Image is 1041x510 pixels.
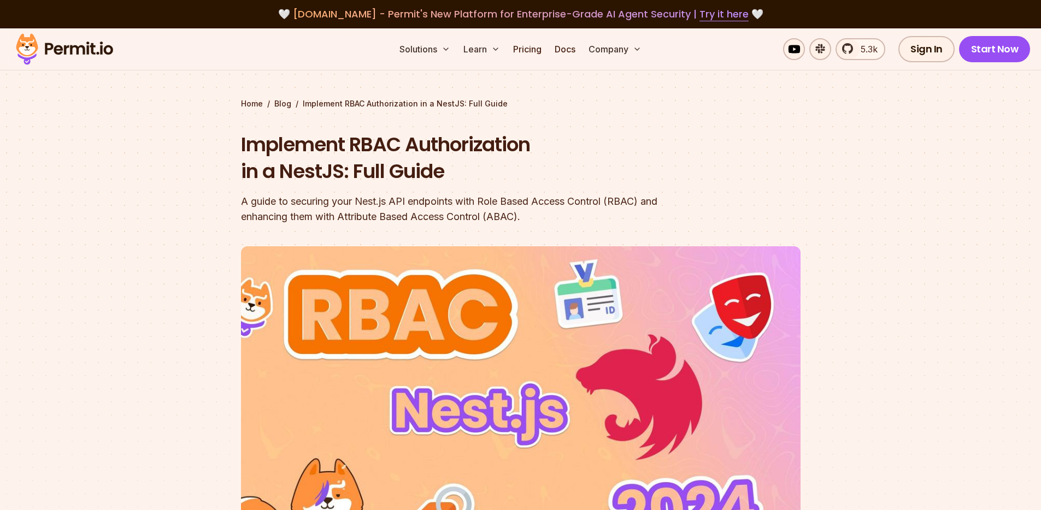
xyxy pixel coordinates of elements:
[959,36,1031,62] a: Start Now
[11,31,118,68] img: Permit logo
[241,98,263,109] a: Home
[836,38,885,60] a: 5.3k
[26,7,1015,22] div: 🤍 🤍
[509,38,546,60] a: Pricing
[854,43,878,56] span: 5.3k
[898,36,955,62] a: Sign In
[274,98,291,109] a: Blog
[550,38,580,60] a: Docs
[395,38,455,60] button: Solutions
[241,131,661,185] h1: Implement RBAC Authorization in a NestJS: Full Guide
[699,7,749,21] a: Try it here
[459,38,504,60] button: Learn
[584,38,646,60] button: Company
[241,194,661,224] div: A guide to securing your Nest.js API endpoints with Role Based Access Control (RBAC) and enhancin...
[241,98,801,109] div: / /
[293,7,749,21] span: [DOMAIN_NAME] - Permit's New Platform for Enterprise-Grade AI Agent Security |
